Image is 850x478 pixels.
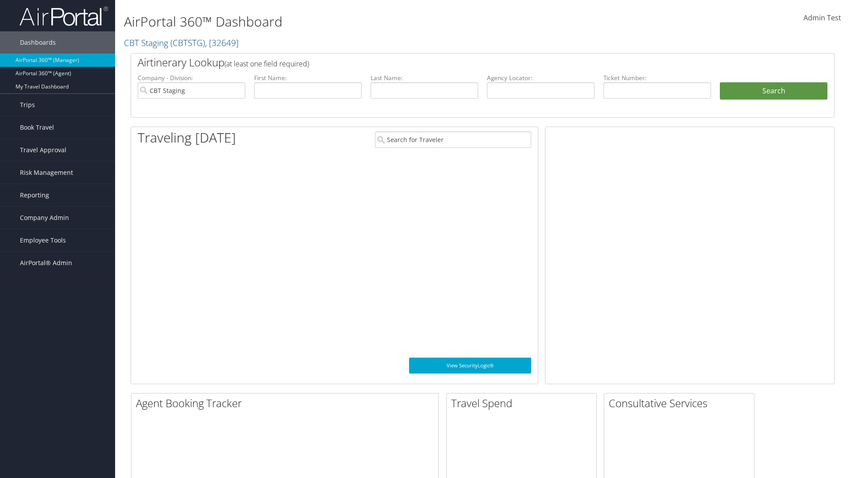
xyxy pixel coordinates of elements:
span: Travel Approval [20,139,66,161]
span: Trips [20,94,35,116]
h2: Airtinerary Lookup [138,55,769,70]
label: Ticket Number: [603,73,711,82]
input: Search for Traveler [375,131,531,148]
img: airportal-logo.png [19,6,108,27]
span: Risk Management [20,162,73,184]
a: View SecurityLogic® [409,358,531,374]
label: Last Name: [371,73,478,82]
h2: Agent Booking Tracker [136,396,438,411]
span: Dashboards [20,31,56,54]
label: First Name: [254,73,362,82]
h2: Travel Spend [451,396,596,411]
span: Book Travel [20,116,54,139]
label: Company - Division: [138,73,245,82]
span: Admin Test [804,13,841,23]
a: Admin Test [804,4,841,32]
h1: Traveling [DATE] [138,128,236,147]
span: Company Admin [20,207,69,229]
span: Employee Tools [20,229,66,251]
label: Agency Locator: [487,73,595,82]
span: (at least one field required) [224,59,309,69]
h2: Consultative Services [609,396,754,411]
h1: AirPortal 360™ Dashboard [124,12,602,31]
button: Search [720,82,827,100]
span: Reporting [20,184,49,206]
a: CBT Staging [124,37,239,49]
span: ( CBTSTG ) [170,37,205,49]
span: AirPortal® Admin [20,252,72,274]
span: , [ 32649 ] [205,37,239,49]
